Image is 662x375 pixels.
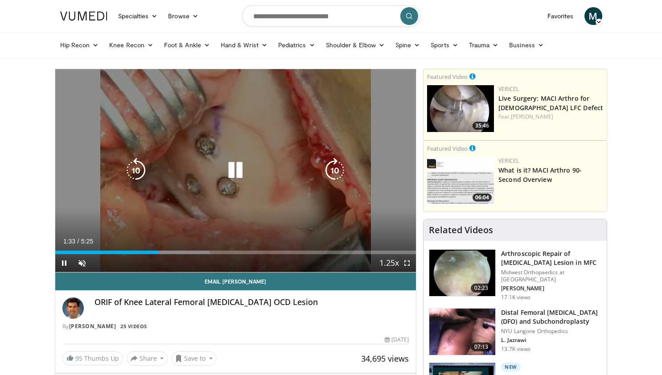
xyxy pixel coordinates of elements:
a: 35:46 [427,85,494,132]
small: Featured Video [427,73,468,81]
span: 5:25 [81,238,93,245]
a: Email [PERSON_NAME] [55,272,416,290]
span: 07:13 [471,342,492,351]
img: VuMedi Logo [60,12,107,21]
a: Live Surgery: MACI Arthro for [DEMOGRAPHIC_DATA] LFC Defect [498,94,603,112]
button: Playback Rate [380,254,398,272]
span: / [78,238,79,245]
a: Business [504,36,549,54]
button: Pause [55,254,73,272]
a: [PERSON_NAME] [511,113,553,120]
a: 06:04 [427,157,494,204]
a: 07:13 Distal Femoral [MEDICAL_DATA] (DFO) and Subchondroplasty NYU Langone Orthopedics L. Jazrawi... [429,308,601,355]
div: By [62,322,409,330]
p: 17.1K views [501,294,530,301]
span: 02:23 [471,284,492,293]
a: Trauma [464,36,504,54]
small: Featured Video [427,144,468,152]
a: Knee Recon [104,36,159,54]
a: Specialties [113,7,163,25]
span: 1:33 [63,238,75,245]
a: Favorites [542,7,579,25]
p: New [501,363,521,371]
a: Shoulder & Elbow [321,36,390,54]
p: 13.7K views [501,346,530,353]
input: Search topics, interventions [242,5,420,27]
img: Avatar [62,297,84,319]
a: 95 Thumbs Up [62,351,123,365]
a: Sports [425,36,464,54]
a: Foot & Ankle [159,36,215,54]
a: What is it? MACI Arthro 90-Second Overview [498,166,582,184]
div: Progress Bar [55,251,416,254]
h4: Related Videos [429,225,493,235]
a: Vericel [498,85,519,93]
p: NYU Langone Orthopedics [501,328,601,335]
span: 95 [75,354,82,363]
h3: Arthroscopic Repair of [MEDICAL_DATA] Lesion in MFC [501,249,601,267]
div: [DATE] [385,336,409,344]
a: Hand & Wrist [215,36,273,54]
button: Unmute [73,254,91,272]
a: Hip Recon [55,36,104,54]
p: Midwest Orthopaedics at [GEOGRAPHIC_DATA] [501,269,601,283]
a: Pediatrics [273,36,321,54]
img: aa6cc8ed-3dbf-4b6a-8d82-4a06f68b6688.150x105_q85_crop-smart_upscale.jpg [427,157,494,204]
img: eb023345-1e2d-4374-a840-ddbc99f8c97c.150x105_q85_crop-smart_upscale.jpg [427,85,494,132]
span: 34,695 views [361,353,409,364]
a: Spine [390,36,425,54]
a: 02:23 Arthroscopic Repair of [MEDICAL_DATA] Lesion in MFC Midwest Orthopaedics at [GEOGRAPHIC_DAT... [429,249,601,301]
button: Save to [171,351,217,366]
a: [PERSON_NAME] [69,322,116,330]
video-js: Video Player [55,69,416,272]
div: Feat. [498,113,603,121]
a: Vericel [498,157,519,165]
img: 38694_0000_3.png.150x105_q85_crop-smart_upscale.jpg [429,250,495,296]
span: 35:46 [473,122,492,130]
h4: ORIF of Knee Lateral Femoral [MEDICAL_DATA] OCD Lesion [95,297,409,307]
img: eolv1L8ZdYrFVOcH4xMDoxOjBzMTt2bJ.150x105_q85_crop-smart_upscale.jpg [429,309,495,355]
a: M [584,7,602,25]
p: [PERSON_NAME] [501,285,601,292]
a: 25 Videos [118,322,150,330]
span: 06:04 [473,194,492,202]
button: Share [127,351,168,366]
a: Browse [163,7,204,25]
h3: Distal Femoral [MEDICAL_DATA] (DFO) and Subchondroplasty [501,308,601,326]
p: L. Jazrawi [501,337,601,344]
button: Fullscreen [398,254,416,272]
